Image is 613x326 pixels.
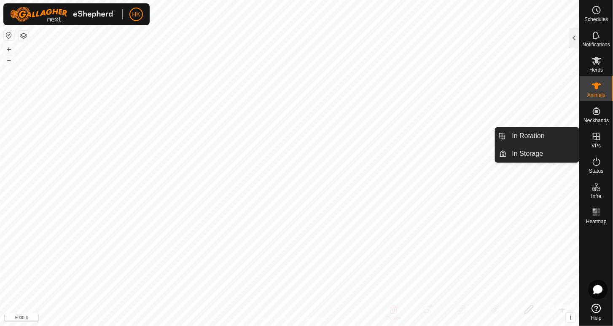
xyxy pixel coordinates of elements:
[580,300,613,324] a: Help
[589,67,603,72] span: Herds
[591,194,601,199] span: Infra
[495,145,579,162] li: In Storage
[589,168,603,174] span: Status
[566,313,575,322] button: i
[591,315,602,321] span: Help
[507,128,579,144] a: In Rotation
[570,314,572,321] span: i
[584,17,608,22] span: Schedules
[256,315,288,323] a: Privacy Policy
[4,44,14,54] button: +
[583,42,610,47] span: Notifications
[10,7,116,22] img: Gallagher Logo
[587,93,605,98] span: Animals
[19,31,29,41] button: Map Layers
[132,10,140,19] span: HK
[4,55,14,65] button: –
[298,315,323,323] a: Contact Us
[4,30,14,40] button: Reset Map
[507,145,579,162] a: In Storage
[586,219,607,224] span: Heatmap
[512,149,543,159] span: In Storage
[495,128,579,144] li: In Rotation
[512,131,545,141] span: In Rotation
[583,118,609,123] span: Neckbands
[591,143,601,148] span: VPs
